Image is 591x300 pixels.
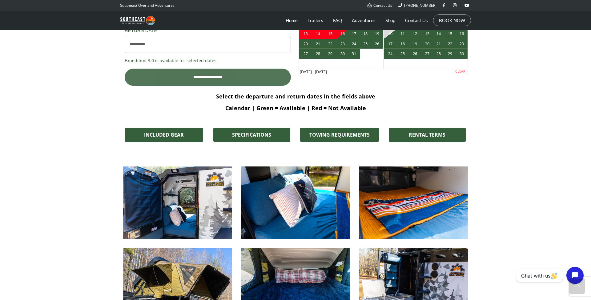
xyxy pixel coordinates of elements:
a: 27 [421,49,433,59]
a: 20 [421,39,433,49]
a: 22 [444,39,456,49]
a: Contact Us [368,3,392,8]
a: 17 [384,39,397,49]
a: 23 [456,39,467,49]
img: Expedition 3.0 Cabin Bed [241,166,350,239]
a: 13 [421,29,433,39]
label: Return Date [125,27,157,34]
span: Booked [299,29,312,39]
a: FAQ [333,13,342,28]
a: 16 [456,29,467,39]
a: 29 [444,49,456,59]
a: 27 [299,49,312,59]
a: INCLUDED GEAR [125,128,203,142]
a: 17 [348,29,360,39]
a: Contact Us [405,13,428,28]
a: Home [286,13,298,28]
span: INCLUDED GEAR [144,132,184,137]
span: [PHONE_NUMBER] [404,3,436,8]
a: 10 [384,29,397,39]
a: SPECIFICATIONS [213,128,290,142]
a: 25 [397,49,408,59]
img: Southeast Overland Adventures [120,16,155,25]
span: Booked [324,29,337,39]
a: 30 [456,49,467,59]
a: 19 [408,39,421,49]
a: 16 [337,29,348,39]
a: 22 [324,39,337,49]
div: [DATE] - [DATE] [299,69,453,75]
a: RENTAL TERMS [389,128,466,142]
a: 18 [397,39,408,49]
a: BOOK NOW [439,17,465,23]
a: 21 [312,39,324,49]
span: SPECIFICATIONS [232,132,271,137]
a: Trailers [308,13,323,28]
img: Expedition 3.0 Cabin Bed Blankets [359,166,468,239]
a: 20 [299,39,312,49]
span: TOWING REQUIREMENTS [309,132,370,137]
a: 21 [433,39,444,49]
a: 25 [360,39,371,49]
span: Contact Us [373,3,392,8]
img: Expedition 3.0 Cabin Door [123,166,232,239]
b: Select the departure and return dates in the fields above [216,93,375,100]
a: 26 [408,49,421,59]
p: Southeast Overland Adventures [120,2,175,10]
a: 24 [384,49,397,59]
a: 30 [337,49,348,59]
a: TOWING REQUIREMENTS [300,128,379,142]
a: 28 [312,49,324,59]
a: Shop [385,13,395,28]
a: 19 [371,29,383,39]
span: Booked [312,29,324,39]
a: 23 [337,39,348,49]
a: [PHONE_NUMBER] [398,3,436,8]
a: 12 [408,29,421,39]
a: 24 [348,39,360,49]
a: 31 [348,49,360,59]
a: 18 [360,29,371,39]
span: RENTAL TERMS [409,132,445,137]
a: Clear [454,69,466,75]
a: 11 [397,29,408,39]
a: Adventures [352,13,376,28]
a: 26 [371,39,383,49]
a: 28 [433,49,444,59]
a: 29 [324,49,337,59]
a: 15 [444,29,456,39]
b: Calendar | Green = Available | Red = Not Available [225,104,366,112]
a: 14 [433,29,444,39]
p: Expedition 3.0 is available for selected dates. [125,58,291,64]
